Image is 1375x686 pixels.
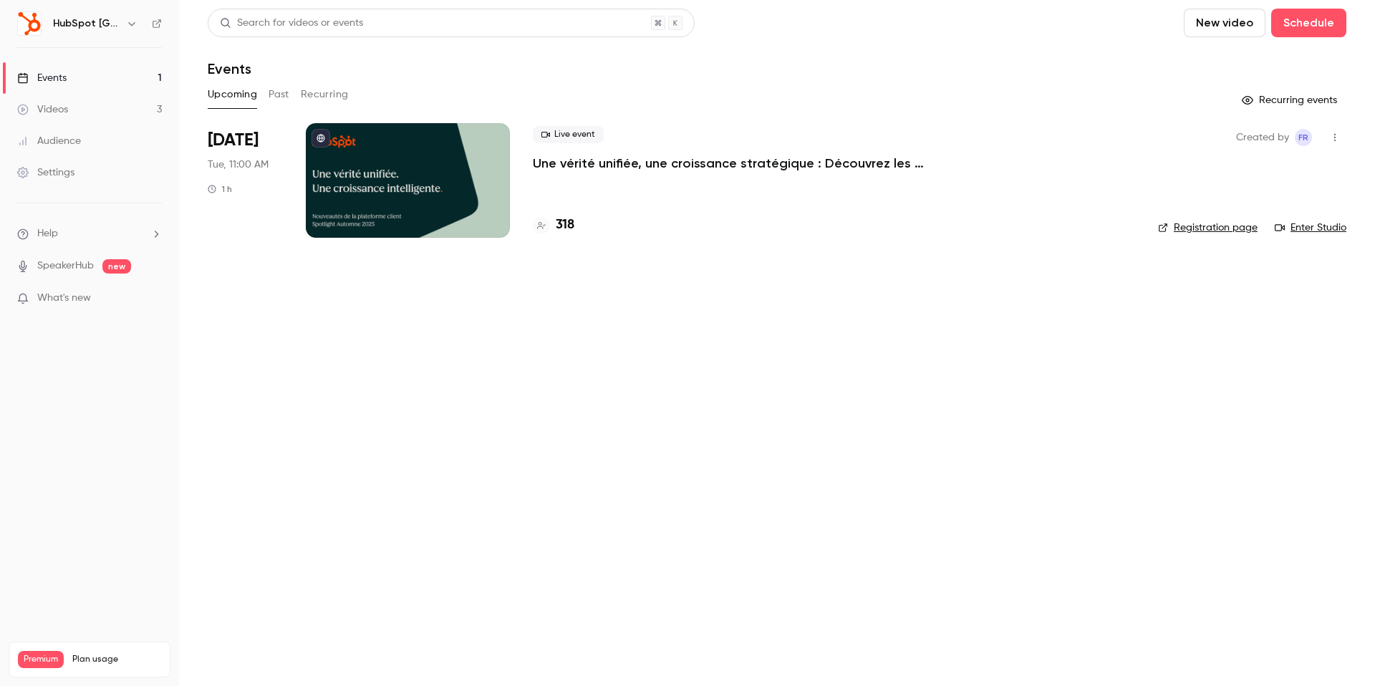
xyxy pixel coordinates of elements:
[1298,129,1308,146] span: fR
[37,226,58,241] span: Help
[208,60,251,77] h1: Events
[18,12,41,35] img: HubSpot France
[1236,129,1289,146] span: Created by
[1271,9,1346,37] button: Schedule
[269,83,289,106] button: Past
[208,129,259,152] span: [DATE]
[208,123,283,238] div: Oct 7 Tue, 11:00 AM (Europe/Paris)
[1295,129,1312,146] span: fabien Rabusseau
[102,259,131,274] span: new
[17,165,74,180] div: Settings
[53,16,120,31] h6: HubSpot [GEOGRAPHIC_DATA]
[533,126,604,143] span: Live event
[1235,89,1346,112] button: Recurring events
[208,83,257,106] button: Upcoming
[1275,221,1346,235] a: Enter Studio
[72,654,161,665] span: Plan usage
[17,134,81,148] div: Audience
[17,71,67,85] div: Events
[18,651,64,668] span: Premium
[37,291,91,306] span: What's new
[37,259,94,274] a: SpeakerHub
[208,158,269,172] span: Tue, 11:00 AM
[145,292,162,305] iframe: Noticeable Trigger
[533,155,962,172] a: Une vérité unifiée, une croissance stratégique : Découvrez les nouveautés du Spotlight - Automne ...
[220,16,363,31] div: Search for videos or events
[1158,221,1258,235] a: Registration page
[208,183,232,195] div: 1 h
[17,226,162,241] li: help-dropdown-opener
[556,216,574,235] h4: 318
[533,216,574,235] a: 318
[1184,9,1265,37] button: New video
[301,83,349,106] button: Recurring
[17,102,68,117] div: Videos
